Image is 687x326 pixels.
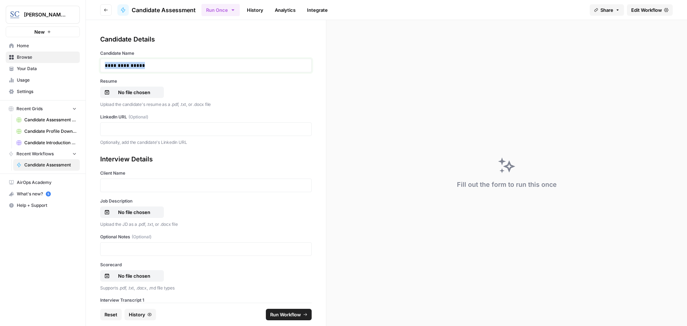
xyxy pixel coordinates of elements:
[6,26,80,37] button: New
[100,101,312,108] p: Upload the candidate's resume as a .pdf, .txt, or .docx file
[201,4,240,16] button: Run Once
[100,87,164,98] button: No file chosen
[125,309,156,320] button: History
[6,189,79,199] div: What's new?
[46,191,51,196] a: 5
[457,180,557,190] div: Fill out the form to run this once
[16,106,43,112] span: Recent Grids
[100,34,312,44] div: Candidate Details
[270,311,301,318] span: Run Workflow
[24,128,77,135] span: Candidate Profile Download Sheet
[100,198,312,204] label: Job Description
[100,262,312,268] label: Scorecard
[6,74,80,86] a: Usage
[6,63,80,74] a: Your Data
[34,28,45,35] span: New
[24,117,77,123] span: Candidate Assessment Download Sheet
[128,114,148,120] span: (Optional)
[24,140,77,146] span: Candidate Introduction Download Sheet
[6,6,80,24] button: Workspace: Stanton Chase Nashville
[266,309,312,320] button: Run Workflow
[24,11,67,18] span: [PERSON_NAME] [GEOGRAPHIC_DATA]
[6,40,80,52] a: Home
[100,50,312,57] label: Candidate Name
[100,114,312,120] label: LinkedIn URL
[590,4,624,16] button: Share
[16,151,54,157] span: Recent Workflows
[600,6,613,14] span: Share
[100,221,312,228] p: Upload the JD as a .pdf, .txt, or .docx file
[132,234,151,240] span: (Optional)
[303,4,332,16] a: Integrate
[111,89,157,96] p: No file chosen
[100,309,122,320] button: Reset
[627,4,673,16] a: Edit Workflow
[17,202,77,209] span: Help + Support
[243,4,268,16] a: History
[129,311,145,318] span: History
[132,6,196,14] span: Candidate Assessment
[100,234,312,240] label: Optional Notes
[104,311,117,318] span: Reset
[6,149,80,159] button: Recent Workflows
[6,200,80,211] button: Help + Support
[17,179,77,186] span: AirOps Academy
[6,177,80,188] a: AirOps Academy
[100,154,312,164] div: Interview Details
[100,270,164,282] button: No file chosen
[17,88,77,95] span: Settings
[271,4,300,16] a: Analytics
[13,126,80,137] a: Candidate Profile Download Sheet
[6,86,80,97] a: Settings
[100,206,164,218] button: No file chosen
[17,54,77,60] span: Browse
[100,78,312,84] label: Resume
[13,114,80,126] a: Candidate Assessment Download Sheet
[13,137,80,149] a: Candidate Introduction Download Sheet
[100,297,312,303] label: Interview Transcript 1
[17,65,77,72] span: Your Data
[6,103,80,114] button: Recent Grids
[17,77,77,83] span: Usage
[100,284,312,292] p: Supports .pdf, .txt, .docx, .md file types
[6,188,80,200] button: What's new? 5
[100,139,312,146] p: Optionally, add the candidate's Linkedin URL
[111,272,157,279] p: No file chosen
[24,162,77,168] span: Candidate Assessment
[631,6,662,14] span: Edit Workflow
[13,159,80,171] a: Candidate Assessment
[17,43,77,49] span: Home
[47,192,49,196] text: 5
[6,52,80,63] a: Browse
[111,209,157,216] p: No file chosen
[100,170,312,176] label: Client Name
[117,4,196,16] a: Candidate Assessment
[8,8,21,21] img: Stanton Chase Nashville Logo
